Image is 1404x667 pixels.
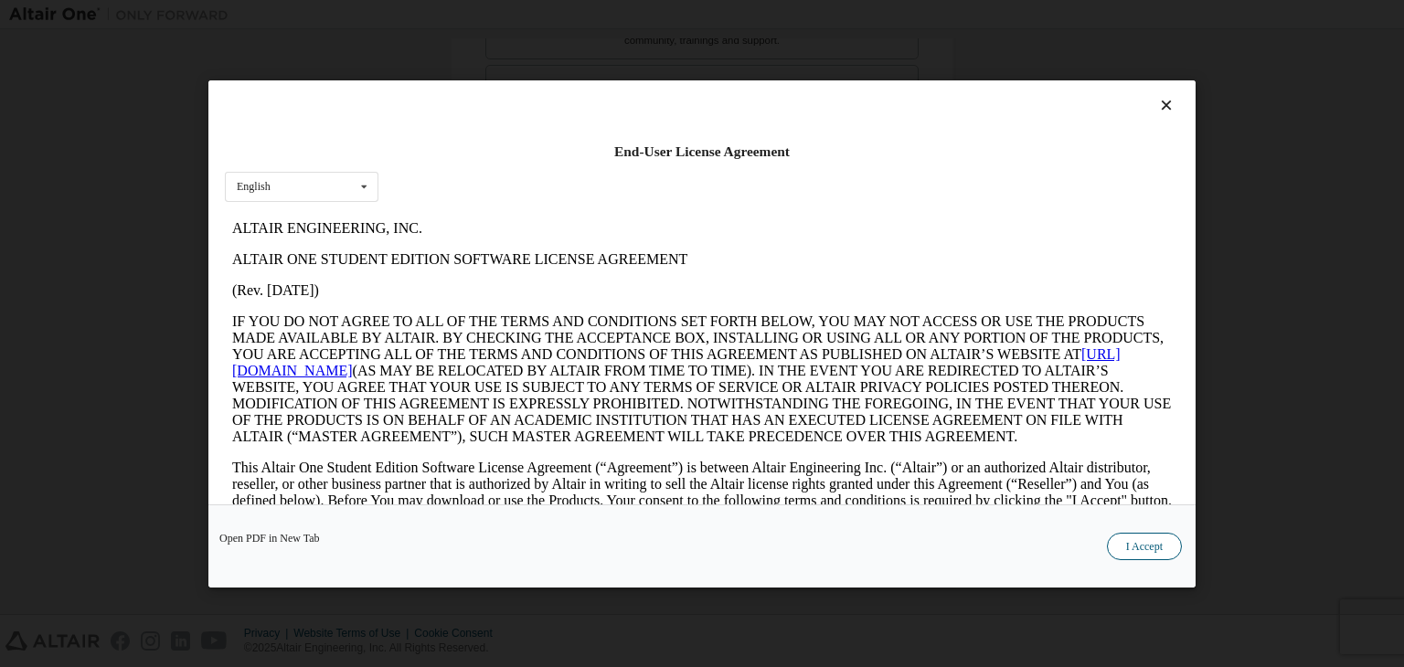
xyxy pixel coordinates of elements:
[219,533,320,544] a: Open PDF in New Tab
[7,38,947,55] p: ALTAIR ONE STUDENT EDITION SOFTWARE LICENSE AGREEMENT
[7,101,947,232] p: IF YOU DO NOT AGREE TO ALL OF THE TERMS AND CONDITIONS SET FORTH BELOW, YOU MAY NOT ACCESS OR USE...
[225,143,1179,161] div: End-User License Agreement
[237,181,271,192] div: English
[7,247,947,312] p: This Altair One Student Edition Software License Agreement (“Agreement”) is between Altair Engine...
[7,133,896,165] a: [URL][DOMAIN_NAME]
[7,69,947,86] p: (Rev. [DATE])
[1107,533,1182,560] button: I Accept
[7,7,947,24] p: ALTAIR ENGINEERING, INC.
